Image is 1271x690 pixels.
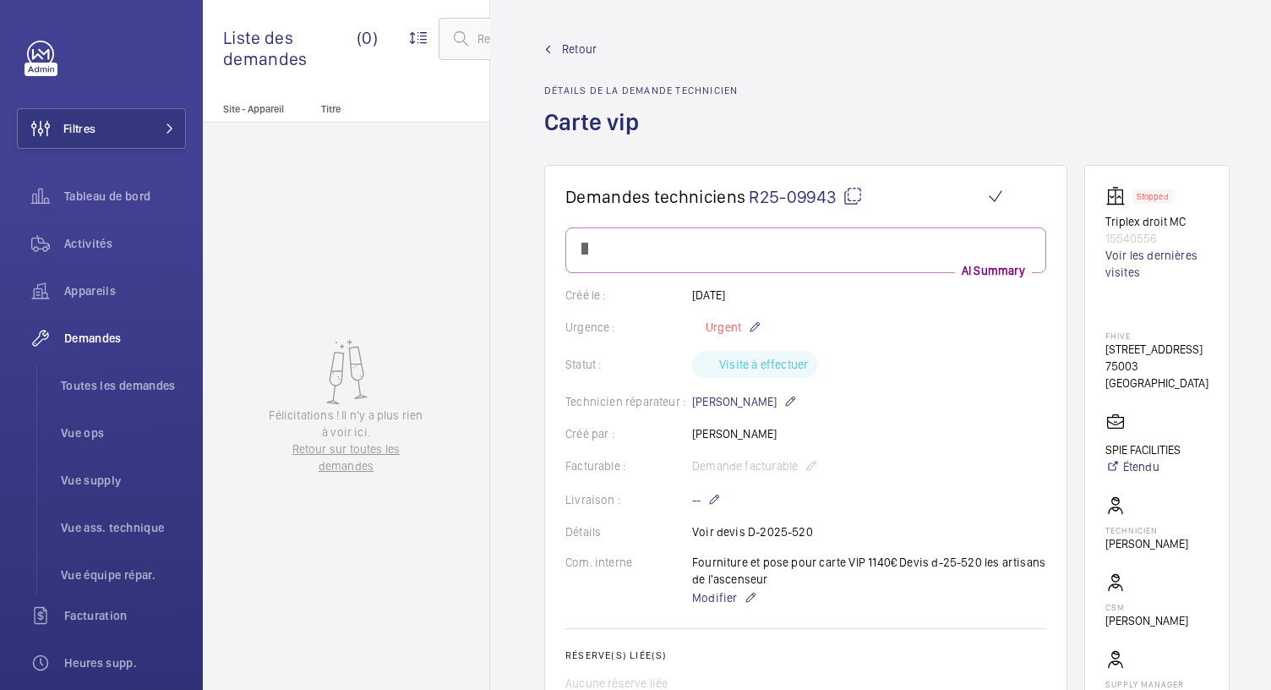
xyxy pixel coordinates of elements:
[1105,535,1188,552] p: [PERSON_NAME]
[64,235,186,252] span: Activités
[692,490,721,510] p: --
[1105,358,1208,392] p: 75003 [GEOGRAPHIC_DATA]
[223,27,357,69] span: Liste des demandes
[565,186,745,207] span: Demandes techniciens
[955,262,1032,279] p: AI Summary
[1105,186,1132,206] img: elevator.svg
[1105,612,1188,629] p: [PERSON_NAME]
[64,188,186,205] span: Tableau de bord
[1137,194,1169,200] p: Stopped
[749,186,863,207] span: R25-09943
[267,407,426,441] p: Félicitations ! Il n'y a plus rien à voir ici.
[1105,230,1208,247] p: 15540556
[544,85,738,96] h2: Détails de la demande technicien
[1105,331,1208,341] p: Fhive
[1105,679,1208,689] p: Supply manager
[1105,213,1208,230] p: Triplex droit MC
[321,103,433,115] p: Titre
[64,654,186,671] span: Heures supp.
[1105,441,1181,458] p: SPIE FACILITIES
[64,607,186,624] span: Facturation
[1105,341,1208,358] p: [STREET_ADDRESS]
[1105,602,1188,612] p: CSM
[544,107,738,165] h1: Carte vip
[203,103,314,115] p: Site - Appareil
[692,589,737,606] span: Modifier
[61,424,186,441] span: Vue ops
[565,649,1046,661] h2: Réserve(s) liée(s)
[64,330,186,347] span: Demandes
[61,472,186,489] span: Vue supply
[692,392,797,412] p: [PERSON_NAME]
[1105,458,1181,475] a: Étendu
[702,320,741,334] span: Urgent
[562,41,597,57] span: Retour
[439,18,711,60] input: Recherche par numéro de demande ou devis
[64,282,186,299] span: Appareils
[63,120,95,137] span: Filtres
[17,108,186,149] button: Filtres
[1105,525,1188,535] p: Technicien
[61,519,186,536] span: Vue ass. technique
[1105,247,1208,281] a: Voir les dernières visites
[61,567,186,583] span: Vue équipe répar.
[267,441,426,474] a: Retour sur toutes les demandes
[61,377,186,394] span: Toutes les demandes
